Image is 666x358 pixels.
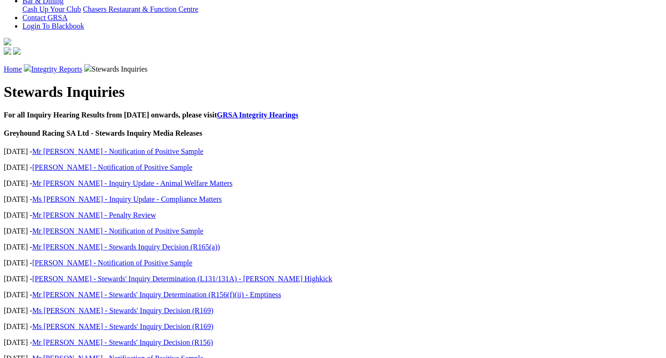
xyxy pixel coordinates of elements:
p: [DATE] - [4,227,662,235]
a: GRSA Integrity Hearings [217,111,298,119]
img: chevron-right.svg [84,64,92,72]
p: [DATE] - [4,259,662,267]
a: Cash Up Your Club [22,5,81,13]
p: [DATE] - [4,195,662,204]
h4: Greyhound Racing SA Ltd - Stewards Inquiry Media Releases [4,129,662,138]
a: Login To Blackbook [22,22,84,30]
img: facebook.svg [4,47,11,55]
a: [PERSON_NAME] - Stewards' Inquiry Determination (L131/131A) - [PERSON_NAME] Highkick [32,275,332,283]
a: Integrity Reports [31,65,82,73]
a: Chasers Restaurant & Function Centre [83,5,198,13]
a: [PERSON_NAME] - Notification of Positive Sample [32,163,193,171]
a: Mr [PERSON_NAME] - Notification of Positive Sample [32,227,203,235]
img: twitter.svg [13,47,21,55]
h1: Stewards Inquiries [4,83,662,101]
img: logo-grsa-white.png [4,38,11,45]
a: Mr [PERSON_NAME] - Stewards Inquiry Decision (R165(a)) [32,243,220,251]
p: [DATE] - [4,291,662,299]
a: Mr [PERSON_NAME] - Penalty Review [32,211,156,219]
p: Stewards Inquiries [4,64,662,73]
a: Mr [PERSON_NAME] - Notification of Positive Sample [32,147,203,155]
a: Home [4,65,22,73]
p: [DATE] - [4,307,662,315]
p: [DATE] - [4,275,662,283]
img: chevron-right.svg [24,64,31,72]
div: Bar & Dining [22,5,662,14]
p: [DATE] - [4,243,662,251]
b: For all Inquiry Hearing Results from [DATE] onwards, please visit [4,111,298,119]
a: Ms [PERSON_NAME] - Stewards' Inquiry Decision (R169) [32,307,214,314]
p: [DATE] - [4,163,662,172]
p: [DATE] - [4,322,662,331]
p: [DATE] - [4,338,662,347]
p: [DATE] - [4,147,662,156]
p: [DATE] - [4,179,662,188]
a: [PERSON_NAME] - Notification of Positive Sample [32,259,193,267]
a: Mr [PERSON_NAME] - Stewards' Inquiry Decision (R156) [32,338,213,346]
a: Ms [PERSON_NAME] - Inquiry Update - Compliance Matters [32,195,222,203]
a: Ms [PERSON_NAME] - Stewards' Inquiry Decision (R169) [32,322,214,330]
a: Mr [PERSON_NAME] - Stewards' Inquiry Determination (R156(f)(ii) - Emptiness [32,291,281,299]
p: [DATE] - [4,211,662,219]
a: Mr [PERSON_NAME] - Inquiry Update - Animal Welfare Matters [32,179,233,187]
a: Contact GRSA [22,14,67,22]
